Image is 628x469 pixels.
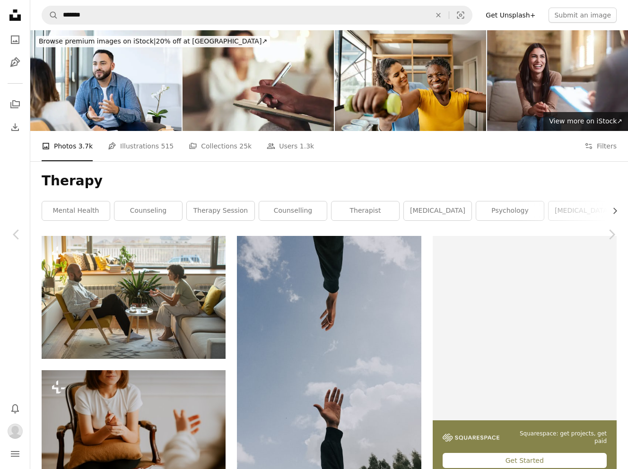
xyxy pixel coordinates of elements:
a: Get Unsplash+ [480,8,541,23]
button: Menu [6,444,25,463]
img: Hands, therapist and writing for counseling patient with depression, psychology assessment and me... [183,30,334,131]
div: Get Started [443,453,607,468]
a: Download History [6,118,25,137]
a: Illustrations [6,53,25,72]
img: Avatar of user Zack Skynar [8,424,23,439]
a: counselling [259,201,327,220]
a: Next [595,189,628,280]
span: 25k [239,141,252,151]
a: psychology [476,201,544,220]
a: [MEDICAL_DATA] [404,201,471,220]
span: Squarespace: get projects, get paid [511,430,607,446]
button: Filters [584,131,617,161]
button: Search Unsplash [42,6,58,24]
a: Collections [6,95,25,114]
span: 1.3k [300,141,314,151]
a: Users 1.3k [267,131,314,161]
form: Find visuals sitewide [42,6,472,25]
button: Notifications [6,399,25,418]
button: Visual search [449,6,472,24]
span: Browse premium images on iStock | [39,37,156,45]
button: Submit an image [549,8,617,23]
a: Photos [6,30,25,49]
span: 515 [161,141,174,151]
a: therapy session [187,201,254,220]
a: counseling [114,201,182,220]
a: Browse premium images on iStock|20% off at [GEOGRAPHIC_DATA]↗ [30,30,276,53]
a: a woman sitting in a chair in front of a child [42,427,226,435]
span: 20% off at [GEOGRAPHIC_DATA] ↗ [39,37,267,45]
a: [MEDICAL_DATA] [549,201,616,220]
img: Elderly woman doing physical therapy with dumbbells [335,30,486,131]
a: therapist [331,201,399,220]
a: a man and a woman sitting on a couch talking [42,293,226,301]
img: file-1747939142011-51e5cc87e3c9 [443,434,499,442]
img: Man gestures while talking with therapist [30,30,182,131]
a: mental health [42,201,110,220]
a: View more on iStock↗ [543,112,628,131]
img: a man and a woman sitting on a couch talking [42,236,226,358]
a: Collections 25k [189,131,252,161]
a: Illustrations 515 [108,131,174,161]
button: Clear [428,6,449,24]
button: Profile [6,422,25,441]
span: View more on iStock ↗ [549,117,622,125]
a: two person's arms [237,354,421,363]
h1: Therapy [42,173,617,190]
